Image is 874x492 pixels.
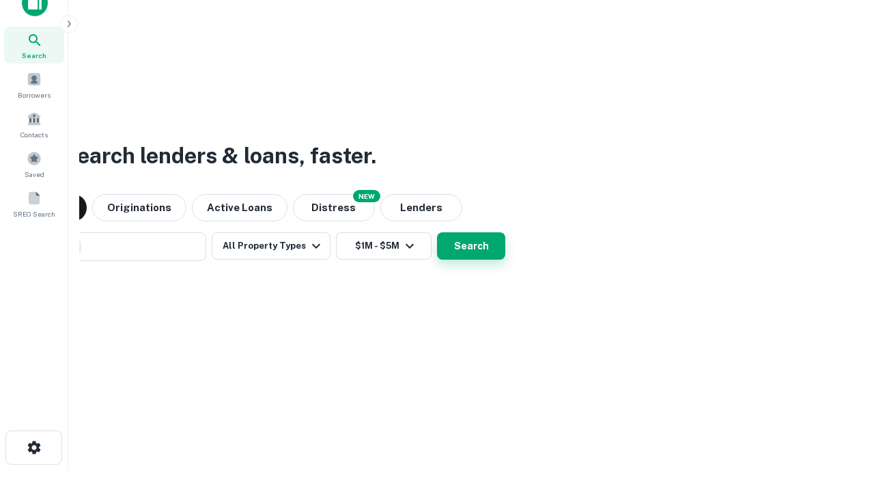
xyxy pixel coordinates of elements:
button: Active Loans [192,194,287,221]
button: All Property Types [212,232,330,260]
button: Search [437,232,505,260]
a: Borrowers [4,66,64,103]
button: Search distressed loans with lien and other non-mortgage details. [293,194,375,221]
button: Originations [92,194,186,221]
span: SREO Search [13,208,55,219]
span: Saved [25,169,44,180]
h3: Search lenders & loans, faster. [62,139,376,172]
a: Saved [4,146,64,182]
span: Borrowers [18,90,51,100]
a: Search [4,27,64,64]
a: SREO Search [4,185,64,222]
div: NEW [353,190,380,202]
span: Search [22,50,46,61]
button: $1M - $5M [336,232,432,260]
iframe: Chat Widget [806,383,874,448]
span: Contacts [20,129,48,140]
a: Contacts [4,106,64,143]
button: Lenders [380,194,462,221]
